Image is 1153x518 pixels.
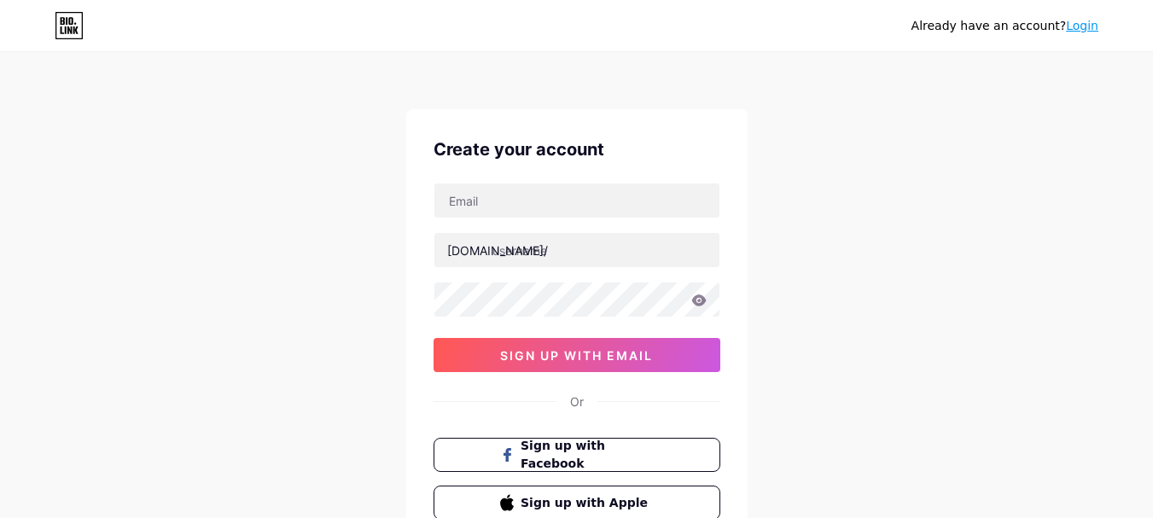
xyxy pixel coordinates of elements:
[570,393,584,410] div: Or
[434,233,719,267] input: username
[500,348,653,363] span: sign up with email
[434,183,719,218] input: Email
[521,494,653,512] span: Sign up with Apple
[434,137,720,162] div: Create your account
[1066,19,1098,32] a: Login
[434,338,720,372] button: sign up with email
[434,438,720,472] button: Sign up with Facebook
[911,17,1098,35] div: Already have an account?
[521,437,653,473] span: Sign up with Facebook
[447,242,548,259] div: [DOMAIN_NAME]/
